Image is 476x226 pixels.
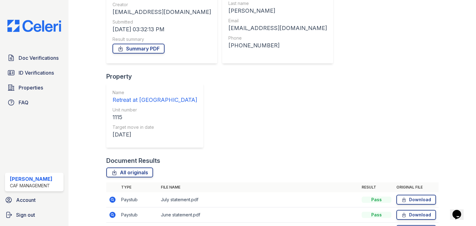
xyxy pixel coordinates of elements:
span: Sign out [16,211,35,219]
div: Property [106,72,208,81]
div: Submitted [112,19,211,25]
td: Paystub [119,207,158,223]
span: FAQ [19,99,29,106]
div: [PHONE_NUMBER] [228,41,327,50]
td: Paystub [119,192,158,207]
div: Pass [362,212,391,218]
div: Result summary [112,36,211,42]
a: Summary PDF [112,44,165,54]
div: Creator [112,2,211,8]
div: Unit number [112,107,197,113]
div: Last name [228,0,327,7]
a: Sign out [2,209,66,221]
div: [DATE] 03:32:13 PM [112,25,211,34]
div: CAF Management [10,183,52,189]
div: [PERSON_NAME] [10,175,52,183]
iframe: chat widget [450,201,470,220]
div: [EMAIL_ADDRESS][DOMAIN_NAME] [228,24,327,33]
span: ID Verifications [19,69,54,76]
th: Type [119,182,158,192]
div: Pass [362,197,391,203]
a: Download [396,210,436,220]
td: June statement.pdf [158,207,359,223]
img: CE_Logo_Blue-a8612792a0a2168367f1c8372b55b34899dd931a85d93a1a3d3e32e68fde9ad4.png [2,20,66,32]
a: Name Retreat at [GEOGRAPHIC_DATA] [112,89,197,104]
a: ID Verifications [5,67,64,79]
th: Result [359,182,394,192]
div: 1115 [112,113,197,122]
td: July statement.pdf [158,192,359,207]
div: [PERSON_NAME] [228,7,327,15]
div: Email [228,18,327,24]
span: Properties [19,84,43,91]
a: Doc Verifications [5,52,64,64]
div: [DATE] [112,130,197,139]
a: All originals [106,167,153,177]
div: [EMAIL_ADDRESS][DOMAIN_NAME] [112,8,211,16]
a: Account [2,194,66,206]
div: Name [112,89,197,96]
a: FAQ [5,96,64,109]
div: Document Results [106,156,160,165]
th: File name [158,182,359,192]
span: Doc Verifications [19,54,59,62]
a: Download [396,195,436,205]
th: Original file [394,182,439,192]
div: Target move in date [112,124,197,130]
div: Retreat at [GEOGRAPHIC_DATA] [112,96,197,104]
div: Phone [228,35,327,41]
a: Properties [5,81,64,94]
span: Account [16,196,36,204]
